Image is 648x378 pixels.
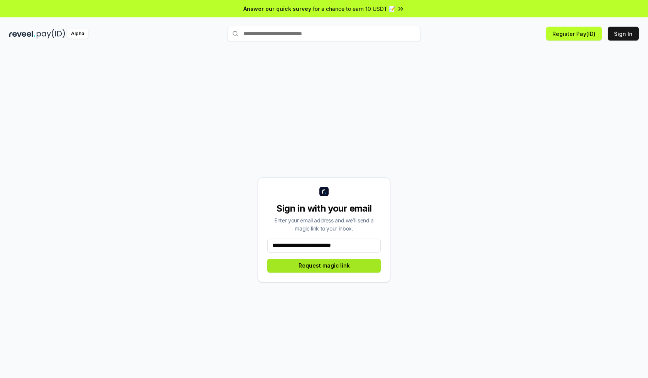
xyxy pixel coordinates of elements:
span: Answer our quick survey [243,5,311,13]
img: logo_small [319,187,329,196]
div: Alpha [67,29,88,39]
img: reveel_dark [9,29,35,39]
span: for a chance to earn 10 USDT 📝 [313,5,395,13]
div: Sign in with your email [267,202,381,215]
button: Sign In [608,27,639,41]
button: Register Pay(ID) [546,27,602,41]
div: Enter your email address and we’ll send a magic link to your inbox. [267,216,381,232]
button: Request magic link [267,259,381,273]
img: pay_id [37,29,65,39]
